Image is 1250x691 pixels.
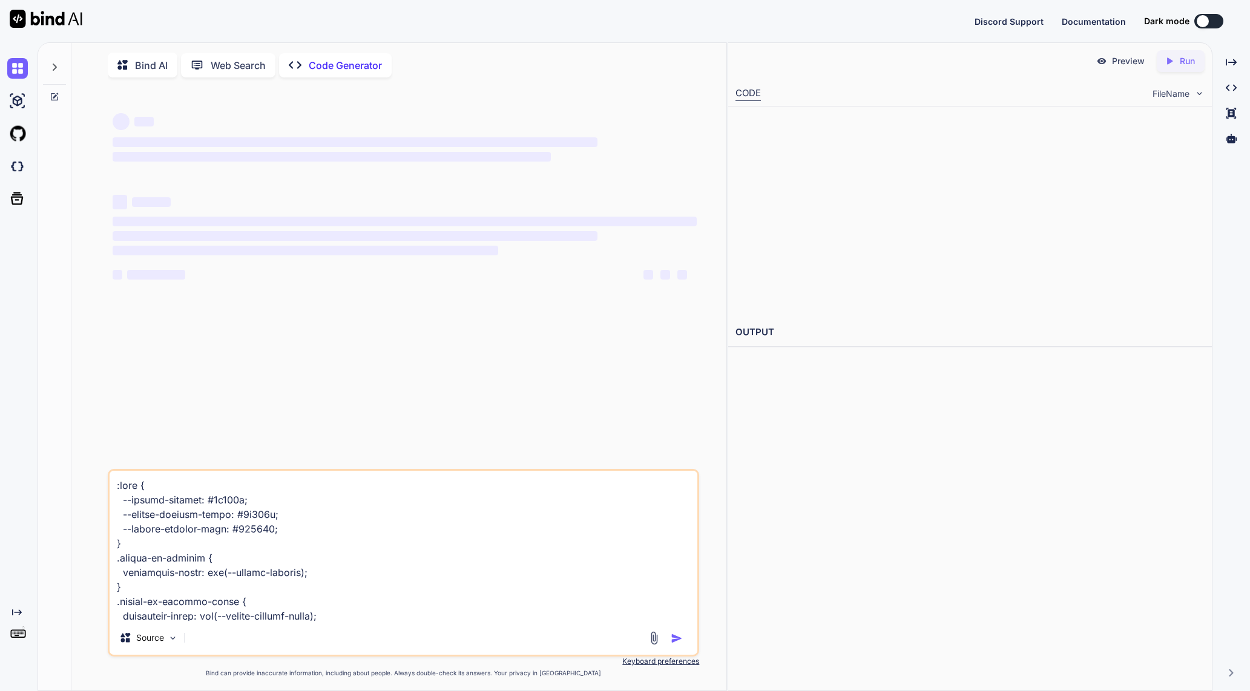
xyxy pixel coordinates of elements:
[1153,88,1189,100] span: FileName
[113,152,551,162] span: ‌
[1062,15,1126,28] button: Documentation
[975,16,1044,27] span: Discord Support
[113,217,697,226] span: ‌
[1062,16,1126,27] span: Documentation
[135,58,168,73] p: Bind AI
[108,657,699,666] p: Keyboard preferences
[127,270,185,280] span: ‌
[113,195,127,209] span: ‌
[168,633,178,643] img: Pick Models
[10,10,82,28] img: Bind AI
[132,197,171,207] span: ‌
[1194,88,1205,99] img: chevron down
[647,631,661,645] img: attachment
[113,231,597,241] span: ‌
[211,58,266,73] p: Web Search
[110,471,697,621] textarea: :lore { --ipsumd-sitamet: #1c100a; --elitse-doeiusm-tempo: #9i306u; --labore-etdolor-magn: #92564...
[735,87,761,101] div: CODE
[677,270,687,280] span: ‌
[108,669,699,678] p: Bind can provide inaccurate information, including about people. Always double-check its answers....
[7,123,28,144] img: githubLight
[671,632,683,644] img: icon
[7,58,28,79] img: chat
[113,270,122,280] span: ‌
[660,270,670,280] span: ‌
[1112,55,1145,67] p: Preview
[113,137,597,147] span: ‌
[1180,55,1195,67] p: Run
[309,58,382,73] p: Code Generator
[7,156,28,177] img: darkCloudIdeIcon
[134,117,154,126] span: ‌
[7,91,28,111] img: ai-studio
[975,15,1044,28] button: Discord Support
[643,270,653,280] span: ‌
[728,318,1212,347] h2: OUTPUT
[113,246,498,255] span: ‌
[1096,56,1107,67] img: preview
[1144,15,1189,27] span: Dark mode
[113,113,130,130] span: ‌
[136,632,164,644] p: Source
